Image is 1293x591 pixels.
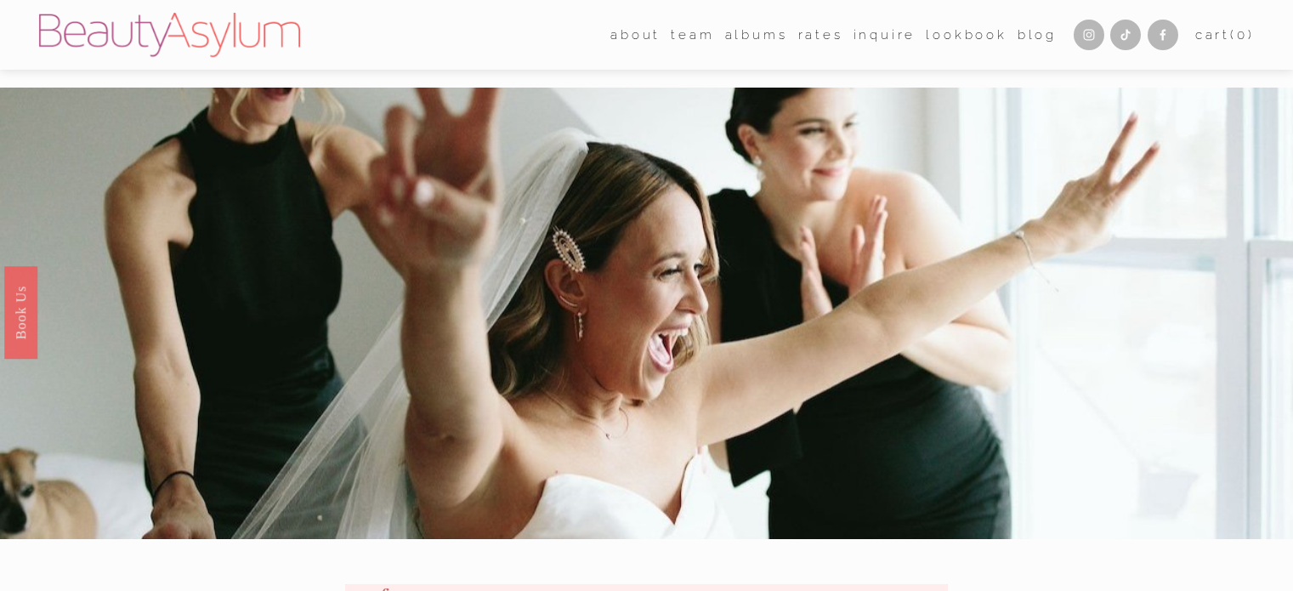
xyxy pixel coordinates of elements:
a: Blog [1018,22,1057,48]
a: folder dropdown [671,22,714,48]
a: Instagram [1074,20,1104,50]
span: about [610,24,661,47]
a: 0 items in cart [1195,24,1255,47]
span: team [671,24,714,47]
a: Inquire [853,22,916,48]
a: Book Us [4,265,37,358]
a: Facebook [1148,20,1178,50]
span: ( ) [1230,27,1254,43]
a: Rates [798,22,843,48]
img: Beauty Asylum | Bridal Hair &amp; Makeup Charlotte &amp; Atlanta [39,13,300,57]
a: Lookbook [926,22,1007,48]
a: folder dropdown [610,22,661,48]
a: albums [725,22,788,48]
a: TikTok [1110,20,1141,50]
span: 0 [1237,27,1248,43]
